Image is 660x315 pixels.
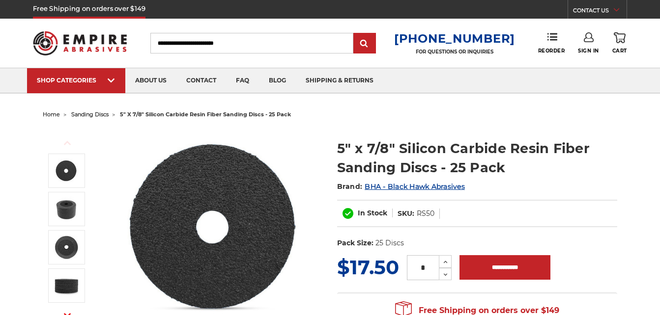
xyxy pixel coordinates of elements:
[71,111,109,118] a: sanding discs
[125,68,176,93] a: about us
[176,68,226,93] a: contact
[612,48,627,54] span: Cart
[573,5,627,19] a: CONTACT US
[54,235,79,260] img: 5 inch x 7/8 inch silicon carbide resin fiber
[394,49,515,55] p: FOR QUESTIONS OR INQUIRIES
[337,255,399,279] span: $17.50
[37,77,115,84] div: SHOP CATEGORIES
[375,238,404,248] dd: 25 Discs
[355,34,374,53] input: Submit
[259,68,296,93] a: blog
[612,32,627,54] a: Cart
[54,197,79,221] img: 5x7/8 silicon carbide resin fibre
[43,111,60,118] a: home
[120,111,291,118] span: 5" x 7/8" silicon carbide resin fiber sanding discs - 25 pack
[365,182,465,191] a: BHA - Black Hawk Abrasives
[54,273,79,298] img: fiber discs silicon carbide
[226,68,259,93] a: faq
[394,31,515,46] a: [PHONE_NUMBER]
[358,209,387,217] span: In Stock
[296,68,383,93] a: shipping & returns
[337,238,373,248] dt: Pack Size:
[578,48,599,54] span: Sign In
[56,132,79,154] button: Previous
[33,25,127,62] img: Empire Abrasives
[538,32,565,53] a: Reorder
[337,139,617,177] h1: 5" x 7/8" Silicon Carbide Resin Fiber Sanding Discs - 25 Pack
[538,48,565,54] span: Reorder
[337,182,363,191] span: Brand:
[398,209,414,219] dt: SKU:
[54,158,79,183] img: 5 Inch Silicon Carbide Resin Fiber Disc
[417,209,434,219] dd: RS50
